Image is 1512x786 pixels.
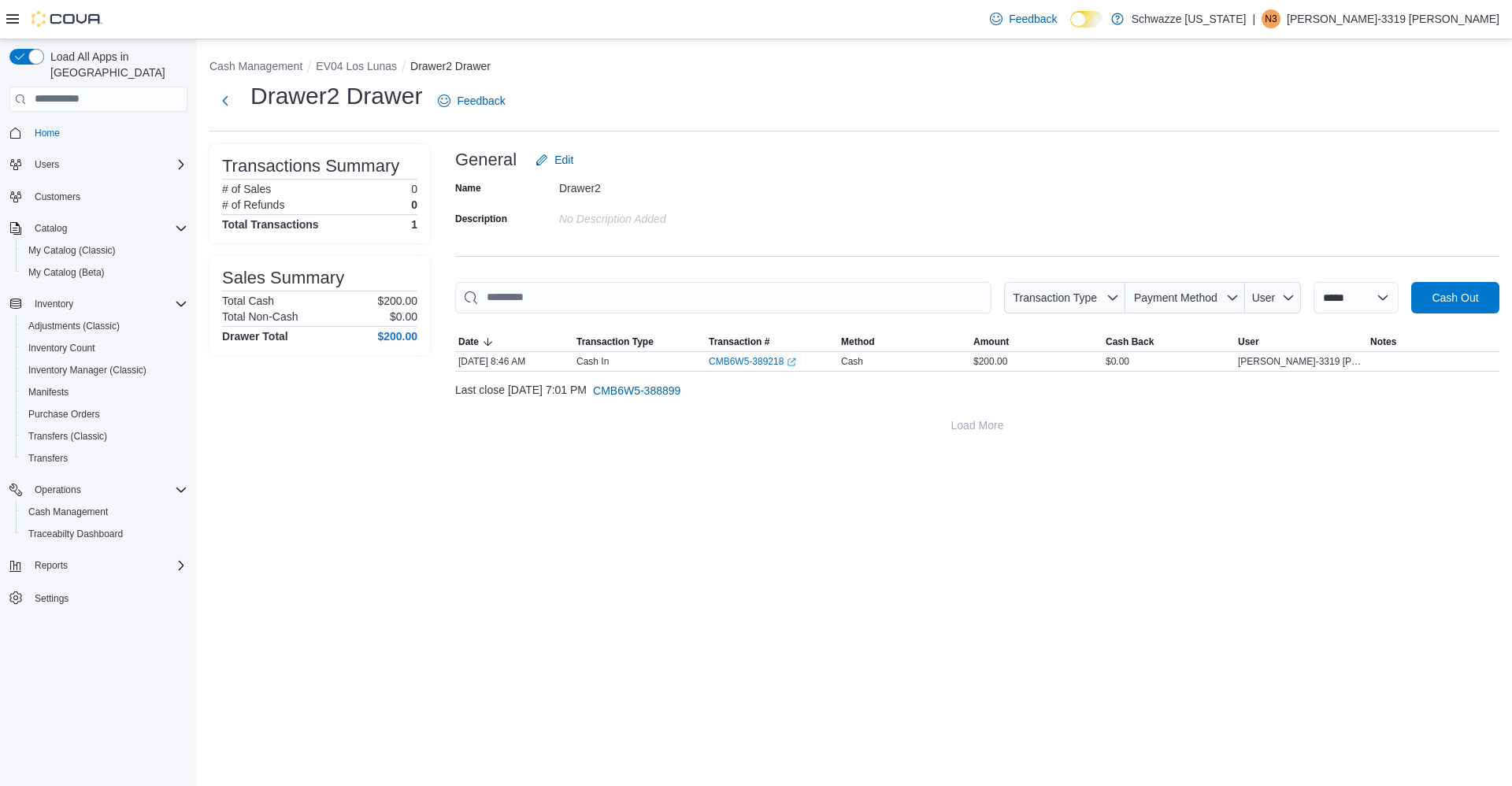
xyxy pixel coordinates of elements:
span: Catalog [28,219,187,238]
span: Transaction Type [1013,291,1097,304]
button: Inventory [28,295,80,313]
button: Inventory [3,293,194,315]
img: Cova [31,11,102,27]
button: Home [3,121,194,144]
span: Dark Mode [1070,28,1071,28]
button: Adjustments (Classic) [16,315,194,337]
button: Cash Back [1102,332,1235,351]
nav: Complex example [9,115,187,651]
button: Inventory Count [16,337,194,359]
span: User [1252,291,1276,304]
button: Reports [3,554,194,577]
button: Inventory Manager (Classic) [16,359,194,381]
button: My Catalog (Classic) [16,239,194,261]
p: [PERSON_NAME]-3319 [PERSON_NAME] [1287,9,1499,28]
h1: Drawer2 Drawer [250,80,422,112]
button: Users [28,155,65,174]
button: Edit [529,144,580,176]
span: Notes [1370,336,1396,348]
span: My Catalog (Classic) [28,244,116,257]
h6: # of Refunds [222,198,284,211]
button: Transaction Type [1004,282,1125,313]
span: CMB6W5-388899 [593,383,680,399]
h3: Transactions Summary [222,157,399,176]
h6: Total Cash [222,295,274,307]
button: Traceabilty Dashboard [16,523,194,545]
p: $0.00 [390,310,417,323]
span: Transfers [22,449,187,468]
span: Feedback [457,93,505,109]
button: Drawer2 Drawer [410,60,491,72]
a: Traceabilty Dashboard [22,525,129,543]
span: Load More [951,417,1004,433]
span: Payment Method [1134,291,1217,304]
button: EV04 Los Lunas [316,60,397,72]
button: Users [3,154,194,176]
button: Settings [3,586,194,609]
a: Settings [28,589,75,608]
span: Manifests [28,386,69,399]
h3: General [455,150,517,169]
button: Transfers (Classic) [16,425,194,447]
span: Edit [554,152,573,168]
nav: An example of EuiBreadcrumbs [209,58,1499,77]
button: CMB6W5-388899 [587,375,687,406]
div: $0.00 [1102,352,1235,371]
button: Payment Method [1125,282,1245,313]
a: My Catalog (Classic) [22,241,122,260]
span: Inventory [28,295,187,313]
a: Adjustments (Classic) [22,317,126,336]
span: Reports [28,556,187,575]
button: Catalog [28,219,73,238]
button: Cash Out [1411,282,1499,313]
span: User [1238,336,1259,348]
span: Inventory Count [22,339,187,358]
button: Operations [3,479,194,501]
button: Notes [1367,332,1499,351]
span: Operations [28,480,187,499]
a: Feedback [432,85,511,117]
span: Home [35,127,60,139]
span: Transfers (Classic) [28,430,107,443]
span: Cash Management [22,502,187,521]
h4: 1 [411,218,417,231]
span: Settings [28,588,187,607]
span: Users [28,155,187,174]
svg: External link [787,358,796,367]
span: Inventory Manager (Classic) [22,361,187,380]
span: Home [28,123,187,143]
div: Noe-3319 Gonzales [1262,9,1280,28]
span: Users [35,158,59,171]
p: $200.00 [377,295,417,307]
span: Purchase Orders [22,405,187,424]
span: Method [841,336,875,348]
span: Settings [35,592,69,605]
span: Purchase Orders [28,408,100,421]
span: Cash Management [28,506,108,518]
a: Inventory Manager (Classic) [22,361,153,380]
a: Cash Management [22,502,114,521]
button: Catalog [3,217,194,239]
h4: Drawer Total [222,330,288,343]
a: Transfers [22,449,74,468]
span: Traceabilty Dashboard [22,525,187,543]
span: Reports [35,559,68,572]
p: | [1252,9,1255,28]
span: Cash Out [1432,290,1478,306]
p: 0 [411,183,417,195]
div: Last close [DATE] 7:01 PM [455,375,1499,406]
button: Transaction Type [573,332,706,351]
span: Customers [28,187,187,206]
span: My Catalog (Beta) [22,263,187,282]
button: Transfers [16,447,194,469]
a: Transfers (Classic) [22,427,113,446]
span: Adjustments (Classic) [28,320,120,332]
a: CMB6W5-389218External link [709,355,796,368]
a: My Catalog (Beta) [22,263,111,282]
span: Inventory [35,298,73,310]
button: Transaction # [706,332,838,351]
span: N3 [1265,9,1277,28]
div: No Description added [559,206,770,225]
p: 0 [411,198,417,211]
button: Reports [28,556,74,575]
